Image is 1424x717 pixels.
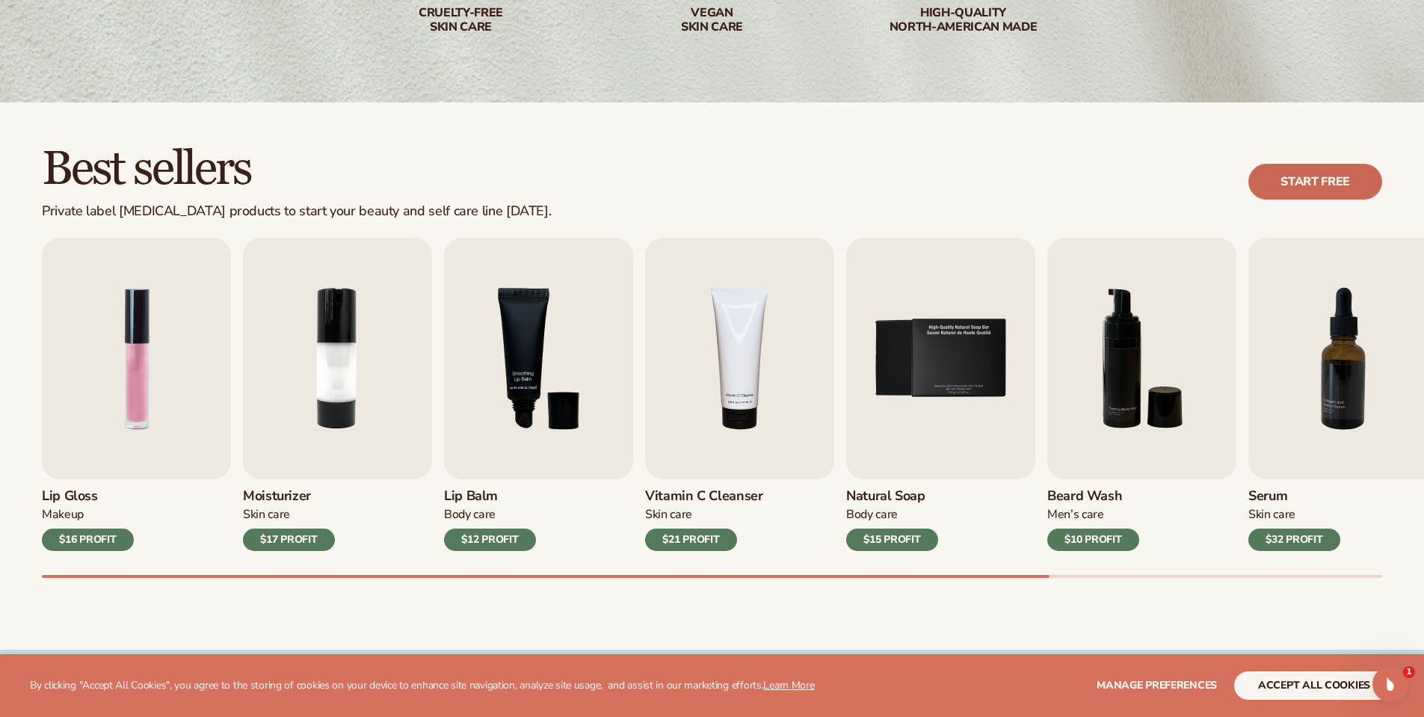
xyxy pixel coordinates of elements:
button: Manage preferences [1097,671,1217,700]
div: $16 PROFIT [42,529,134,551]
div: Men’s Care [1047,507,1139,523]
div: Skin Care [1248,507,1340,523]
div: Cruelty-free skin care [366,6,557,34]
a: 4 / 9 [645,238,834,551]
h3: Lip Balm [444,488,536,505]
div: Vegan skin care [617,6,808,34]
a: 5 / 9 [846,238,1035,551]
div: Makeup [42,507,134,523]
p: By clicking "Accept All Cookies", you agree to the storing of cookies on your device to enhance s... [30,680,815,692]
h2: Best sellers [42,144,551,194]
div: Skin Care [645,507,763,523]
span: 1 [1403,666,1415,678]
div: Private label [MEDICAL_DATA] products to start your beauty and self care line [DATE]. [42,203,551,220]
div: Body Care [846,507,938,523]
div: $17 PROFIT [243,529,335,551]
h3: Serum [1248,488,1340,505]
button: accept all cookies [1234,671,1394,700]
div: $10 PROFIT [1047,529,1139,551]
span: Manage preferences [1097,678,1217,692]
div: $21 PROFIT [645,529,737,551]
h3: Moisturizer [243,488,335,505]
h3: Beard Wash [1047,488,1139,505]
div: Skin Care [243,507,335,523]
a: Learn More [763,678,814,692]
iframe: Intercom live chat [1372,666,1408,702]
div: $32 PROFIT [1248,529,1340,551]
a: 1 / 9 [42,238,231,551]
div: $12 PROFIT [444,529,536,551]
div: High-quality North-american made [868,6,1059,34]
a: 2 / 9 [243,238,432,551]
a: 6 / 9 [1047,238,1236,551]
h3: Vitamin C Cleanser [645,488,763,505]
a: Start free [1248,164,1382,200]
h3: Natural Soap [846,488,938,505]
div: Body Care [444,507,536,523]
h3: Lip Gloss [42,488,134,505]
a: 3 / 9 [444,238,633,551]
div: $15 PROFIT [846,529,938,551]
